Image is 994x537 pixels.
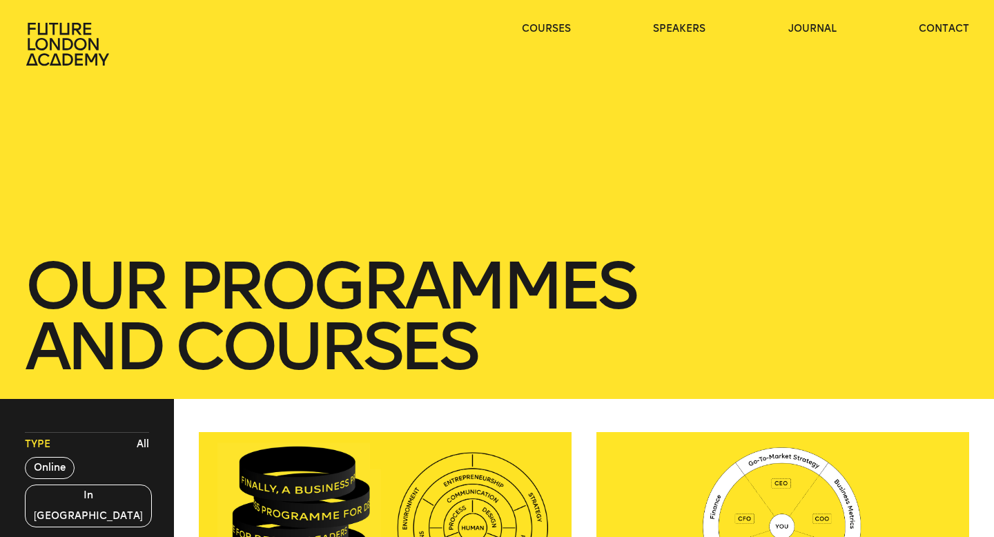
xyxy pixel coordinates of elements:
[522,22,571,36] a: courses
[919,22,969,36] a: contact
[788,22,837,36] a: journal
[653,22,705,36] a: speakers
[25,438,50,451] span: Type
[133,434,153,455] button: All
[25,485,152,527] button: In [GEOGRAPHIC_DATA]
[25,255,969,377] h1: our Programmes and courses
[25,457,75,479] button: Online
